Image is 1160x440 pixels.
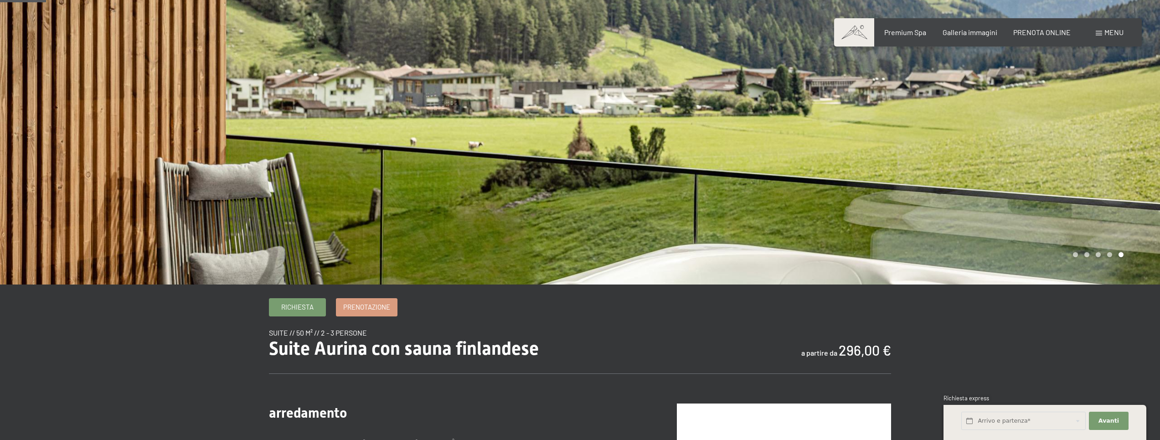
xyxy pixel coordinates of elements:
span: arredamento [269,405,347,421]
span: suite // 50 m² // 2 - 3 persone [269,328,367,337]
a: PRENOTA ONLINE [1013,28,1071,36]
b: 296,00 € [839,342,891,358]
span: Suite Aurina con sauna finlandese [269,338,539,359]
span: a partire da [801,348,837,357]
a: Galleria immagini [943,28,997,36]
span: Richiesta [281,302,314,312]
span: Menu [1104,28,1124,36]
button: Avanti [1089,412,1128,430]
a: Richiesta [269,299,325,316]
span: Prenotazione [343,302,390,312]
a: Premium Spa [884,28,926,36]
span: Avanti [1098,417,1119,425]
a: Prenotazione [336,299,397,316]
span: Richiesta express [943,394,989,402]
